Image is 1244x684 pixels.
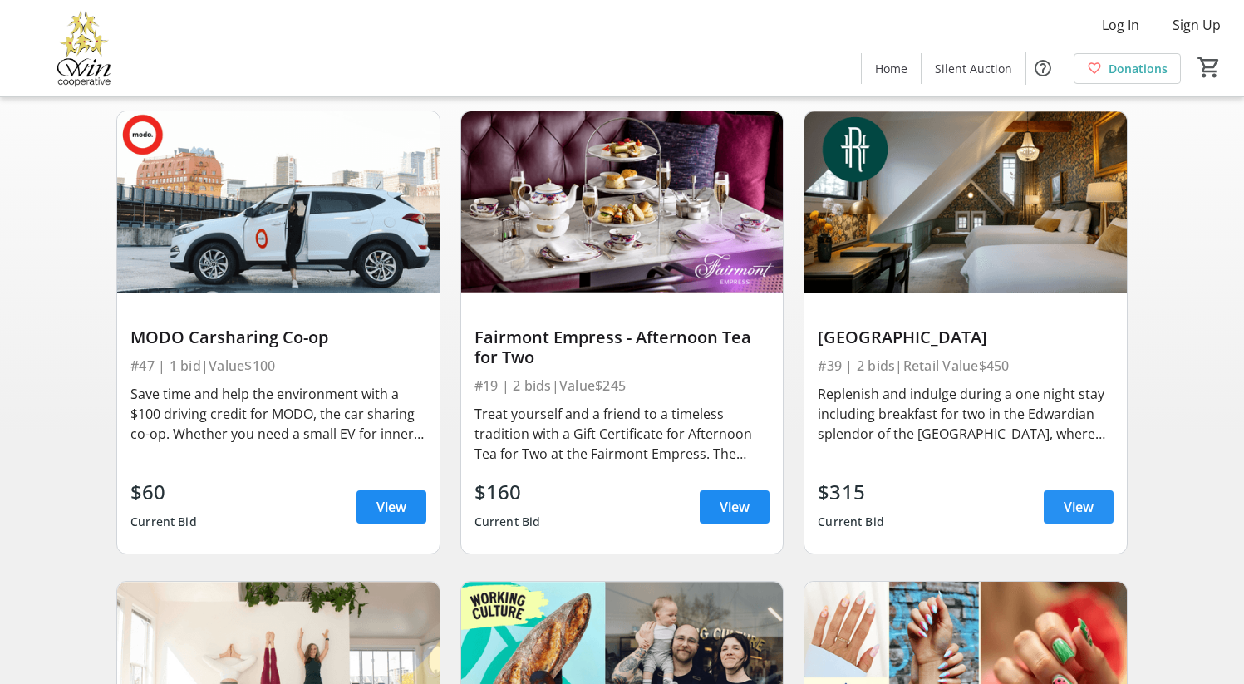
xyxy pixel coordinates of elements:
[130,354,426,377] div: #47 | 1 bid | Value $100
[818,327,1114,347] div: [GEOGRAPHIC_DATA]
[474,477,541,507] div: $160
[935,60,1012,77] span: Silent Auction
[376,497,406,517] span: View
[1074,53,1181,84] a: Donations
[130,384,426,444] div: Save time and help the environment with a $100 driving credit for MODO, the car sharing co-op. Wh...
[117,111,440,293] img: MODO Carsharing Co-op
[130,327,426,347] div: MODO Carsharing Co-op
[130,477,197,507] div: $60
[862,53,921,84] a: Home
[818,507,884,537] div: Current Bid
[474,507,541,537] div: Current Bid
[1194,52,1224,82] button: Cart
[922,53,1025,84] a: Silent Auction
[10,7,158,90] img: Victoria Women In Need Community Cooperative's Logo
[474,404,770,464] div: Treat yourself and a friend to a timeless tradition with a Gift Certificate for Afternoon Tea for...
[818,354,1114,377] div: #39 | 2 bids | Retail Value $450
[130,507,197,537] div: Current Bid
[1109,60,1168,77] span: Donations
[461,111,784,293] img: Fairmont Empress - Afternoon Tea for Two
[356,490,426,524] a: View
[700,490,770,524] a: View
[1102,15,1139,35] span: Log In
[875,60,907,77] span: Home
[1089,12,1153,38] button: Log In
[1064,497,1094,517] span: View
[804,111,1127,293] img: Rosemead House Hotel
[818,477,884,507] div: $315
[720,497,750,517] span: View
[1044,490,1114,524] a: View
[1026,52,1060,85] button: Help
[818,384,1114,444] div: Replenish and indulge during a one night stay including breakfast for two in the Edwardian splend...
[474,374,770,397] div: #19 | 2 bids | Value $245
[1159,12,1234,38] button: Sign Up
[1173,15,1221,35] span: Sign Up
[474,327,770,367] div: Fairmont Empress - Afternoon Tea for Two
